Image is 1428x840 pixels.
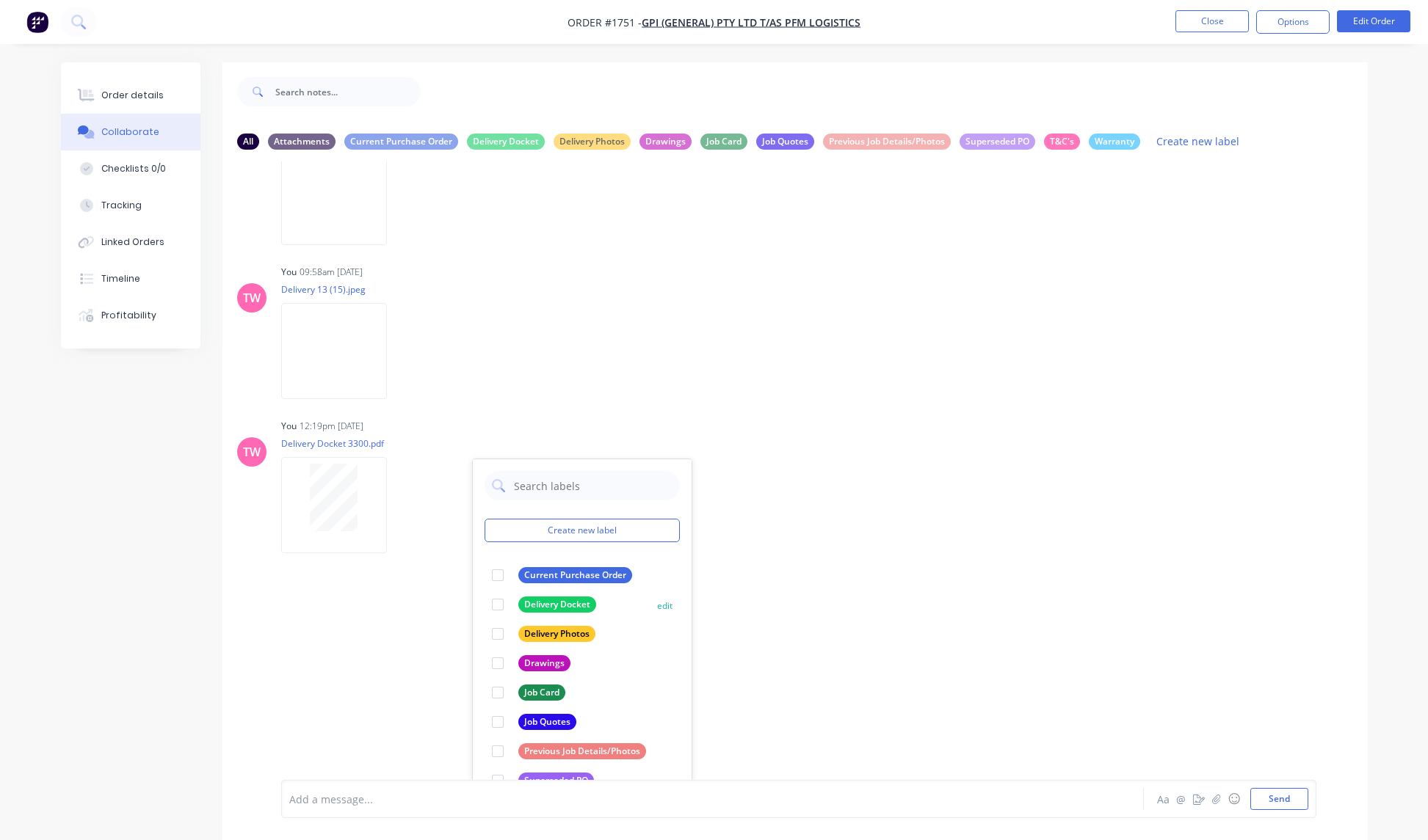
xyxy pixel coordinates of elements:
div: Superseded PO [960,134,1035,150]
div: 09:58am [DATE] [300,266,363,279]
div: Linked Orders [101,235,164,249]
div: 12:19pm [DATE] [300,420,363,433]
input: Search notes... [275,77,421,106]
div: Checklists 0/0 [101,162,166,175]
div: Warranty [1089,134,1140,150]
div: You [281,420,297,433]
button: Checklists 0/0 [61,150,200,187]
button: ☺ [1225,790,1243,808]
button: Timeline [61,260,200,297]
button: Profitability [61,297,200,334]
div: Delivery Docket [467,134,545,150]
div: Timeline [101,272,140,285]
div: Job Card [518,684,565,701]
div: You [281,266,297,279]
div: TW [243,289,261,307]
div: All [237,134,259,150]
p: Delivery 13 (15).jpeg [281,283,402,296]
div: Current Purchase Order [344,134,458,150]
div: Job Card [700,134,747,150]
button: Order details [61,77,200,114]
div: Previous Job Details/Photos [518,743,646,759]
div: Drawings [639,134,692,150]
div: Tracking [101,199,142,212]
div: Attachments [268,134,336,150]
button: Tracking [61,187,200,224]
div: Delivery Docket [518,596,596,613]
div: T&C's [1044,134,1080,150]
span: Order #1751 - [568,15,642,29]
a: GPI (General) Pty Ltd T/As PFM Logistics [642,15,860,29]
div: Order details [101,89,164,102]
div: Collaborate [101,125,159,139]
button: Send [1250,788,1308,810]
div: Profitability [101,309,156,322]
div: Current Purchase Order [518,567,632,583]
button: Linked Orders [61,224,200,260]
div: Job Quotes [756,134,814,150]
button: Edit Order [1337,10,1410,32]
button: Collaborate [61,114,200,150]
button: @ [1173,790,1190,808]
div: Drawings [518,655,570,671]
div: Job Quotes [518,714,576,730]
p: Delivery Docket 3300.pdf [281,437,402,450]
button: Create new label [485,519,680,542]
img: Factory [26,11,48,33]
div: Previous Job Details/Photos [823,134,951,150]
div: Delivery Photos [518,626,595,642]
button: Close [1175,10,1249,32]
button: Aa [1155,790,1173,808]
div: TW [243,443,261,461]
div: Delivery Photos [554,134,631,150]
button: Create new label [1149,131,1247,151]
button: Options [1256,10,1330,34]
div: Superseded PO [518,773,594,789]
input: Search labels [512,471,673,500]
